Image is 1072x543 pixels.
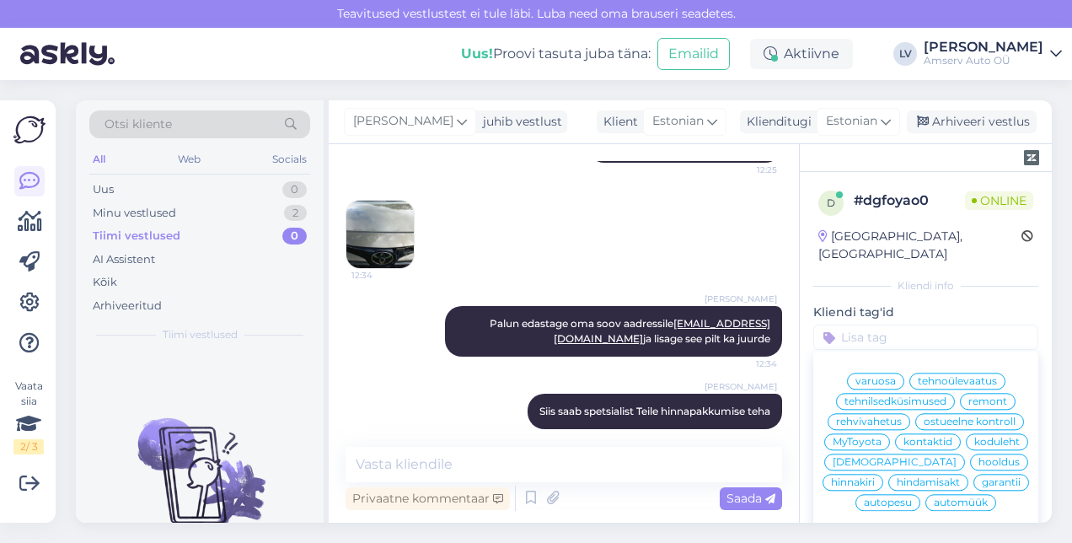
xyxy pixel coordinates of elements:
[89,148,109,170] div: All
[93,228,180,245] div: Tiimi vestlused
[813,304,1038,321] p: Kliendi tag'id
[750,39,853,69] div: Aktiivne
[93,274,117,291] div: Kõik
[1024,150,1039,165] img: zendesk
[836,417,902,427] span: rehvivahetus
[740,113,812,131] div: Klienditugi
[657,38,730,70] button: Emailid
[269,148,310,170] div: Socials
[813,278,1038,293] div: Kliendi info
[844,396,946,406] span: tehnilsedküsimused
[93,181,114,198] div: Uus
[13,114,46,146] img: Askly Logo
[93,205,176,222] div: Minu vestlused
[965,191,1033,210] span: Online
[93,298,162,315] div: Arhiveeritud
[353,112,453,131] span: [PERSON_NAME]
[726,491,775,506] span: Saada
[284,205,307,222] div: 2
[163,327,238,342] span: Tiimi vestlused
[461,44,651,64] div: Proovi tasuta juba täna:
[13,379,44,454] div: Vaata siia
[174,148,204,170] div: Web
[897,477,960,487] span: hindamisakt
[833,457,957,467] span: [DEMOGRAPHIC_DATA]
[539,405,770,417] span: Siis saab spetsialist Teile hinnapakkumise teha
[903,437,952,447] span: kontaktid
[978,457,1020,467] span: hooldus
[476,113,562,131] div: juhib vestlust
[714,164,777,176] span: 12:25
[826,112,877,131] span: Estonian
[652,112,704,131] span: Estonian
[282,181,307,198] div: 0
[461,46,493,62] b: Uus!
[893,42,917,66] div: LV
[818,228,1021,263] div: [GEOGRAPHIC_DATA], [GEOGRAPHIC_DATA]
[833,437,882,447] span: MyToyota
[93,251,155,268] div: AI Assistent
[934,497,988,508] span: automüük
[346,487,510,510] div: Privaatne kommentaar
[490,317,770,345] span: Palun edastage oma soov aadressile ja lisage see pilt ka juurde
[714,358,777,370] span: 12:34
[351,269,415,282] span: 12:34
[968,396,1007,406] span: remont
[924,40,1062,67] a: [PERSON_NAME]Amserv Auto OÜ
[282,228,307,245] div: 0
[714,430,777,443] span: 12:34
[827,196,835,209] span: d
[346,201,414,268] img: Attachment
[907,110,1037,133] div: Arhiveeri vestlus
[924,54,1043,67] div: Amserv Auto OÜ
[813,325,1038,350] input: Lisa tag
[831,477,875,487] span: hinnakiri
[924,417,1016,427] span: ostueelne kontroll
[76,388,324,540] img: No chats
[597,113,638,131] div: Klient
[974,437,1020,447] span: koduleht
[705,293,777,305] span: [PERSON_NAME]
[982,477,1021,487] span: garantii
[864,497,912,508] span: autopesu
[855,376,896,386] span: varuosa
[854,191,965,211] div: # dgfoyao0
[105,116,172,133] span: Otsi kliente
[918,376,997,386] span: tehnoülevaatus
[924,40,1043,54] div: [PERSON_NAME]
[705,380,777,393] span: [PERSON_NAME]
[13,439,44,454] div: 2 / 3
